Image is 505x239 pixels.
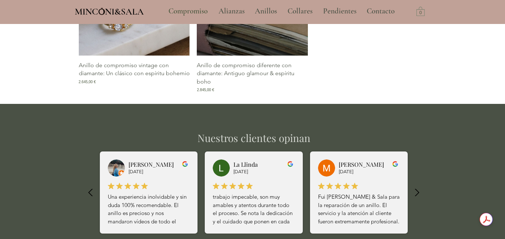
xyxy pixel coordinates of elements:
span: 2.845,00 € [197,87,214,93]
p: Anillo de compromiso vintage con diamante: Un clásico con espíritu bohemio [79,61,190,78]
p: Anillos [251,2,281,20]
p: Alianzas [215,2,248,20]
h2: La Llinda [233,161,282,169]
span: Nuestros clientes opinan [197,131,310,145]
nav: Sitio [149,2,415,20]
p: Compromiso [165,2,211,20]
p: Contacto [363,2,398,20]
text: 0 [419,11,422,16]
p: Anillo de compromiso diferente con diamante: Antiguo glamour & espíritu boho [197,61,308,86]
span: [DATE] [339,169,353,174]
a: Compromiso [163,2,213,20]
h2: [PERSON_NAME] [339,161,387,169]
h2: [PERSON_NAME] [129,161,177,169]
img: Minconi Sala [99,8,105,15]
span: [DATE] [233,169,248,174]
a: Anillos [249,2,282,20]
a: Anillo de compromiso diferente con diamante: Antiguo glamour & espíritu boho2.845,00 € [197,61,308,93]
p: Pendientes [319,2,360,20]
a: Carrito con 0 ítems [416,6,425,16]
p: Collares [284,2,316,20]
span: [DATE] [129,169,143,174]
a: Alianzas [213,2,249,20]
a: MINCONI&SALA [75,5,144,17]
a: Contacto [361,2,400,20]
a: Pendientes [318,2,361,20]
a: Collares [282,2,318,20]
a: Anillo de compromiso vintage con diamante: Un clásico con espíritu bohemio2.645,00 € [79,61,190,93]
span: MINCONI&SALA [75,6,144,17]
span: 2.645,00 € [79,79,96,85]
